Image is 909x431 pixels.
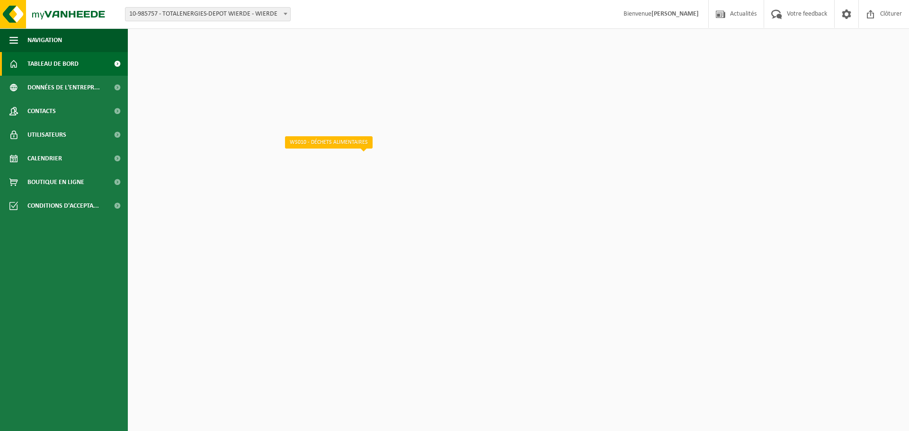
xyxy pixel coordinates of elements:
span: Calendrier [27,147,62,170]
span: Utilisateurs [27,123,66,147]
span: Boutique en ligne [27,170,84,194]
span: Navigation [27,28,62,52]
span: Contacts [27,99,56,123]
span: Conditions d'accepta... [27,194,99,218]
span: 10-985757 - TOTALENERGIES-DEPOT WIERDE - WIERDE [125,7,291,21]
span: Données de l'entrepr... [27,76,100,99]
span: 10-985757 - TOTALENERGIES-DEPOT WIERDE - WIERDE [125,8,290,21]
span: Tableau de bord [27,52,79,76]
strong: [PERSON_NAME] [651,10,699,18]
